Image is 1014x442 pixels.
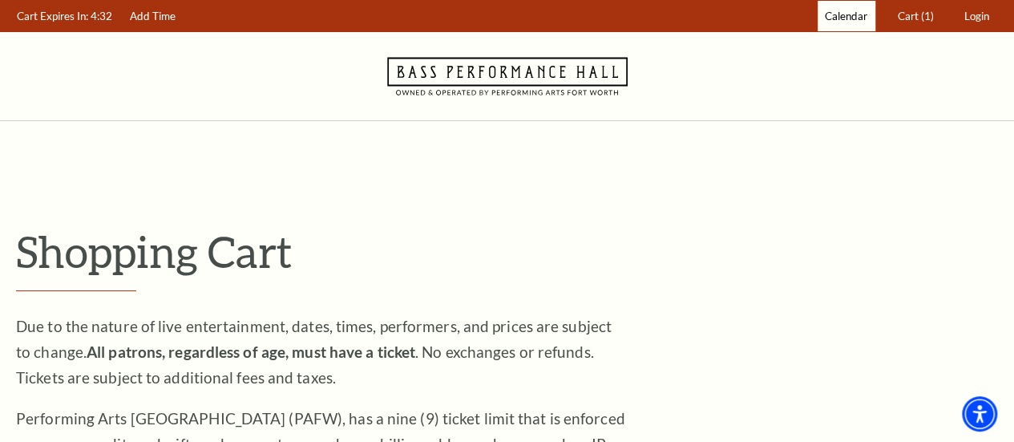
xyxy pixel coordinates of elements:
div: Accessibility Menu [962,396,997,432]
a: Login [957,1,997,32]
span: 4:32 [91,10,112,22]
a: Calendar [818,1,875,32]
p: Shopping Cart [16,225,998,278]
span: (1) [921,10,934,22]
span: Login [964,10,989,22]
span: Cart [898,10,919,22]
a: Navigate to Bass Performance Hall homepage [387,32,628,120]
span: Calendar [825,10,867,22]
a: Cart (1) [891,1,942,32]
strong: All patrons, regardless of age, must have a ticket [87,343,415,361]
span: Cart Expires In: [17,10,88,22]
a: Add Time [123,1,184,32]
span: Due to the nature of live entertainment, dates, times, performers, and prices are subject to chan... [16,317,612,387]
